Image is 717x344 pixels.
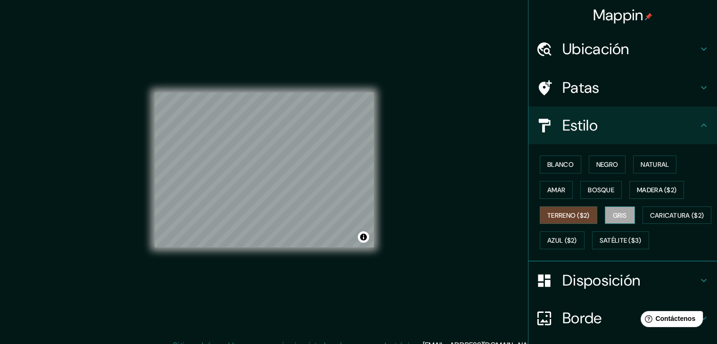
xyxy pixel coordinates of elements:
[540,231,585,249] button: Azul ($2)
[589,156,626,173] button: Negro
[562,115,598,135] font: Estilo
[540,181,573,199] button: Amar
[540,206,597,224] button: Terreno ($2)
[629,181,684,199] button: Madera ($2)
[540,156,581,173] button: Blanco
[547,237,577,245] font: Azul ($2)
[547,160,574,169] font: Blanco
[547,186,565,194] font: Amar
[600,237,642,245] font: Satélite ($3)
[562,39,629,59] font: Ubicación
[645,13,652,20] img: pin-icon.png
[580,181,622,199] button: Bosque
[588,186,614,194] font: Bosque
[528,262,717,299] div: Disposición
[643,206,712,224] button: Caricatura ($2)
[528,30,717,68] div: Ubicación
[650,211,704,220] font: Caricatura ($2)
[528,69,717,106] div: Patas
[528,299,717,337] div: Borde
[562,270,640,290] font: Disposición
[637,186,676,194] font: Madera ($2)
[605,206,635,224] button: Gris
[633,156,676,173] button: Natural
[592,231,649,249] button: Satélite ($3)
[596,160,618,169] font: Negro
[562,78,600,98] font: Patas
[641,160,669,169] font: Natural
[633,307,707,334] iframe: Lanzador de widgets de ayuda
[358,231,369,243] button: Activar o desactivar atribución
[155,92,374,247] canvas: Mapa
[593,5,643,25] font: Mappin
[547,211,590,220] font: Terreno ($2)
[528,106,717,144] div: Estilo
[613,211,627,220] font: Gris
[562,308,602,328] font: Borde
